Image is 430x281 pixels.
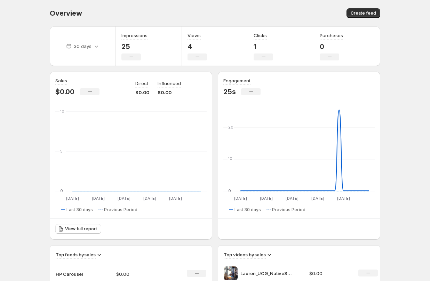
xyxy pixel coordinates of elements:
span: View full report [65,226,97,232]
p: 30 days [74,43,91,50]
h3: Impressions [121,32,148,39]
text: 20 [228,125,233,130]
h3: Views [188,32,201,39]
span: Previous Period [104,207,137,213]
h3: Purchases [320,32,343,39]
h3: Sales [55,77,67,84]
p: Direct [135,80,148,87]
p: 25 [121,42,148,51]
a: View full report [55,224,101,234]
p: 1 [254,42,273,51]
text: [DATE] [66,196,79,201]
text: [DATE] [118,196,130,201]
span: Last 30 days [66,207,93,213]
img: Lauren_UCG_NativeSCant_9x16_1 [224,266,238,280]
text: [DATE] [337,196,350,201]
text: [DATE] [234,196,247,201]
p: Influenced [158,80,181,87]
text: 10 [60,109,64,114]
p: $0.00 [135,89,149,96]
text: [DATE] [92,196,105,201]
p: 25s [223,88,236,96]
span: Overview [50,9,82,17]
text: 0 [228,188,231,193]
span: Last 30 days [234,207,261,213]
h3: Clicks [254,32,267,39]
text: [DATE] [286,196,298,201]
text: [DATE] [169,196,182,201]
p: 4 [188,42,207,51]
p: HP Carousel [56,271,90,278]
h3: Top feeds by sales [56,251,96,258]
text: [DATE] [311,196,324,201]
text: 10 [228,156,232,161]
h3: Engagement [223,77,250,84]
text: [DATE] [260,196,273,201]
p: 0 [320,42,343,51]
text: 0 [60,188,63,193]
p: $0.00 [116,271,166,278]
text: [DATE] [143,196,156,201]
p: Lauren_UCG_NativeSCant_9x16_1 [240,270,293,277]
span: Previous Period [272,207,305,213]
span: Create feed [351,10,376,16]
p: $0.00 [309,270,350,277]
p: $0.00 [158,89,181,96]
text: 5 [60,149,63,154]
button: Create feed [347,8,380,18]
p: $0.00 [55,88,74,96]
h3: Top videos by sales [224,251,266,258]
